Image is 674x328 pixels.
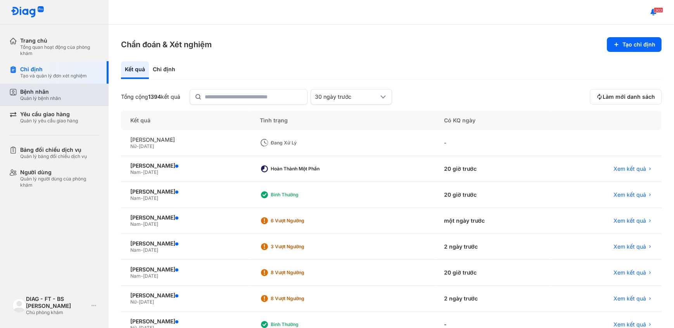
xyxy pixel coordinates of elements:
[271,218,333,224] div: 6 Vượt ngưỡng
[121,93,180,100] div: Tổng cộng kết quả
[130,195,141,201] span: Nam
[20,88,61,95] div: Bệnh nhân
[654,7,663,13] span: 303
[435,260,550,286] div: 20 giờ trước
[130,266,241,273] div: [PERSON_NAME]
[139,143,154,149] span: [DATE]
[590,89,662,105] button: Làm mới danh sách
[121,39,212,50] h3: Chẩn đoán & Xét nghiệm
[12,299,26,312] img: logo
[20,95,61,101] div: Quản lý bệnh nhân
[26,295,88,309] div: DIAG - FT - BS [PERSON_NAME]
[614,191,646,198] span: Xem kết quả
[130,292,241,299] div: [PERSON_NAME]
[143,273,158,279] span: [DATE]
[607,37,662,52] button: Tạo chỉ định
[130,143,137,149] span: Nữ
[614,165,646,172] span: Xem kết quả
[271,244,333,250] div: 3 Vượt ngưỡng
[137,143,139,149] span: -
[143,195,158,201] span: [DATE]
[251,111,434,130] div: Tình trạng
[20,153,87,160] div: Quản lý bảng đối chiếu dịch vụ
[143,247,158,253] span: [DATE]
[143,221,158,227] span: [DATE]
[130,162,241,169] div: [PERSON_NAME]
[130,188,241,195] div: [PERSON_NAME]
[141,221,143,227] span: -
[271,166,333,172] div: Hoàn thành một phần
[614,217,646,224] span: Xem kết quả
[435,234,550,260] div: 2 ngày trước
[603,93,655,100] span: Làm mới danh sách
[435,130,550,156] div: -
[435,182,550,208] div: 20 giờ trước
[271,295,333,302] div: 8 Vượt ngưỡng
[20,44,99,57] div: Tổng quan hoạt động của phòng khám
[143,169,158,175] span: [DATE]
[139,299,154,305] span: [DATE]
[271,270,333,276] div: 8 Vượt ngưỡng
[130,247,141,253] span: Nam
[11,6,44,18] img: logo
[130,136,241,143] div: [PERSON_NAME]
[315,93,378,100] div: 30 ngày trước
[130,273,141,279] span: Nam
[20,111,78,118] div: Yêu cầu giao hàng
[148,93,161,100] span: 1394
[130,221,141,227] span: Nam
[614,295,646,302] span: Xem kết quả
[141,273,143,279] span: -
[141,169,143,175] span: -
[20,118,78,124] div: Quản lý yêu cầu giao hàng
[121,111,251,130] div: Kết quả
[130,240,241,247] div: [PERSON_NAME]
[130,318,241,325] div: [PERSON_NAME]
[130,169,141,175] span: Nam
[435,111,550,130] div: Có KQ ngày
[137,299,139,305] span: -
[26,309,88,316] div: Chủ phòng khám
[271,140,333,146] div: Đang xử lý
[435,286,550,312] div: 2 ngày trước
[121,61,149,79] div: Kết quả
[20,73,87,79] div: Tạo và quản lý đơn xét nghiệm
[614,269,646,276] span: Xem kết quả
[130,214,241,221] div: [PERSON_NAME]
[141,247,143,253] span: -
[271,321,333,328] div: Bình thường
[435,208,550,234] div: một ngày trước
[130,299,137,305] span: Nữ
[141,195,143,201] span: -
[20,169,99,176] div: Người dùng
[435,156,550,182] div: 20 giờ trước
[614,321,646,328] span: Xem kết quả
[149,61,179,79] div: Chỉ định
[20,37,99,44] div: Trang chủ
[271,192,333,198] div: Bình thường
[20,146,87,153] div: Bảng đối chiếu dịch vụ
[614,243,646,250] span: Xem kết quả
[20,66,87,73] div: Chỉ định
[20,176,99,188] div: Quản lý người dùng của phòng khám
